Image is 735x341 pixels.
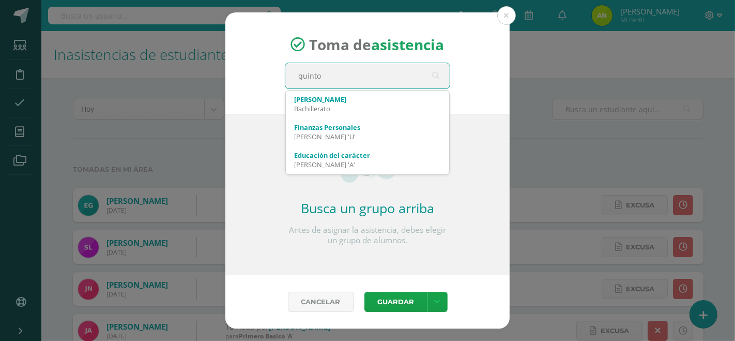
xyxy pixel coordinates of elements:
button: Guardar [364,292,427,312]
div: [PERSON_NAME] 'U' [294,132,441,141]
div: Educación del carácter [294,151,441,160]
p: Antes de asignar la asistencia, debes elegir un grupo de alumnos. [285,225,450,246]
div: [PERSON_NAME] [294,95,441,104]
strong: asistencia [372,35,445,54]
a: Cancelar [288,292,354,312]
div: [PERSON_NAME] 'A' [294,160,441,169]
div: Bachillerato [294,104,441,113]
div: Finanzas Personales [294,123,441,132]
button: Close (Esc) [497,6,516,25]
h2: Busca un grupo arriba [285,199,450,217]
input: Busca un grado o sección aquí... [285,63,450,88]
span: Toma de [310,35,445,54]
